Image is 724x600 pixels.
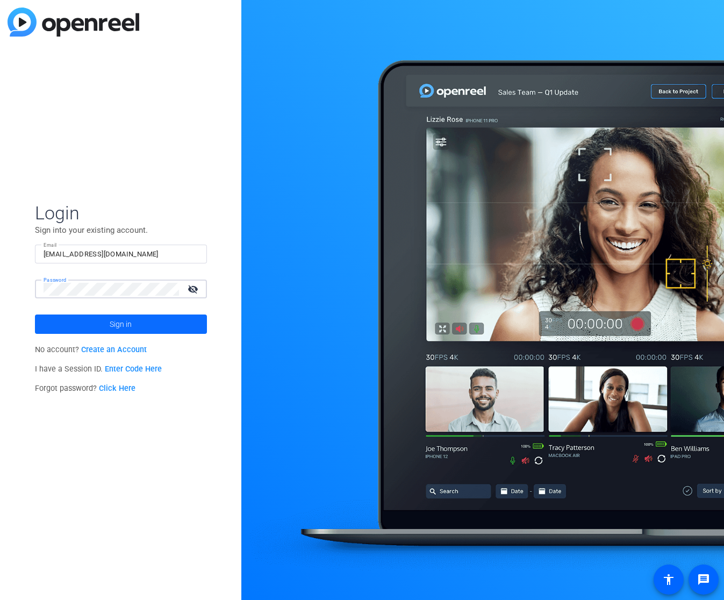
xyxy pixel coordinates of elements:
a: Click Here [99,384,135,393]
input: Enter Email Address [44,248,198,261]
mat-label: Password [44,277,67,283]
mat-icon: accessibility [662,573,675,586]
img: blue-gradient.svg [8,8,139,37]
mat-icon: message [697,573,710,586]
span: Sign in [110,311,132,338]
p: Sign into your existing account. [35,224,207,236]
span: Forgot password? [35,384,136,393]
span: Login [35,202,207,224]
a: Create an Account [81,345,147,354]
mat-label: Email [44,242,57,248]
span: I have a Session ID. [35,365,162,374]
span: No account? [35,345,147,354]
button: Sign in [35,315,207,334]
mat-icon: visibility_off [181,281,207,297]
a: Enter Code Here [105,365,162,374]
